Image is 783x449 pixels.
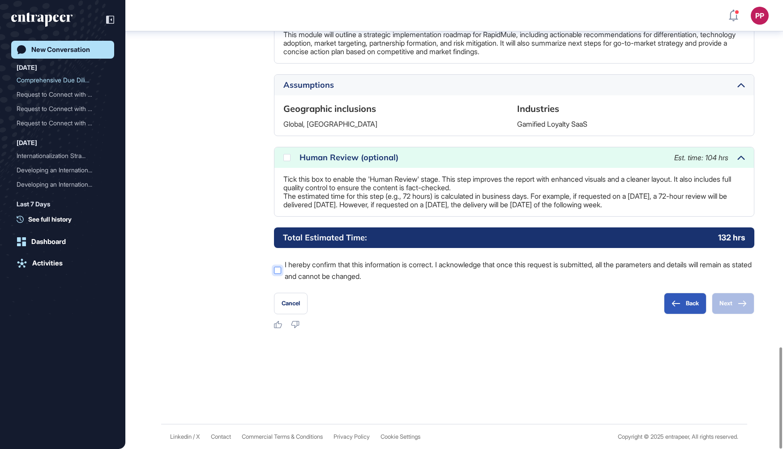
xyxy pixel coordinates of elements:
[242,433,323,440] a: Commercial Terms & Conditions
[170,433,192,440] a: Linkedin
[17,199,50,210] div: Last 7 Days
[283,120,512,128] p: Global, [GEOGRAPHIC_DATA]
[283,81,728,89] div: Assumptions
[32,259,63,267] div: Activities
[211,433,231,440] span: Contact
[283,175,745,209] p: Tick this box to enable the 'Human Review' stage. This step improves the report with enhanced vis...
[17,62,37,73] div: [DATE]
[283,30,745,56] p: This module will outline a strategic implementation roadmap for RapidMule, including actionable r...
[11,13,73,27] div: entrapeer-logo
[17,177,109,192] div: Developing an Internationalization Strategy for Bulutistan: Country Selection, Investment Models,...
[17,102,102,116] div: Request to Connect with R...
[300,154,665,162] div: Human Review (optional)
[751,7,769,25] button: PP
[618,433,738,440] div: Copyright © 2025 entrapeer, All rights reserved.
[334,433,370,440] a: Privacy Policy
[718,232,745,243] p: 132 hrs
[17,163,109,177] div: Developing an Internationalization Strategy for Bulutistan: Country Selection, Investment Models,...
[274,259,754,282] label: I hereby confirm that this information is correct. I acknowledge that once this request is submit...
[17,137,37,148] div: [DATE]
[196,433,200,440] a: X
[31,238,66,246] div: Dashboard
[517,103,745,115] h6: Industries
[17,149,102,163] div: Internationalization Stra...
[17,102,109,116] div: Request to Connect with Reese
[274,293,308,314] button: Cancel
[674,153,728,162] span: Est. time: 104 hrs
[283,103,512,115] h6: Geographic inclusions
[381,433,420,440] a: Cookie Settings
[17,214,114,224] a: See full history
[193,433,195,440] span: /
[17,116,102,130] div: Request to Connect with R...
[11,233,114,251] a: Dashboard
[17,163,102,177] div: Developing an Internation...
[17,177,102,192] div: Developing an Internation...
[31,46,90,54] div: New Conversation
[17,73,109,87] div: Comprehensive Due Diligence and Competitor Intelligence Report for RapidMule – Gamified Loyalty SaaS
[17,116,109,130] div: Request to Connect with Reese
[664,293,706,314] button: Back
[11,41,114,59] a: New Conversation
[17,73,102,87] div: Comprehensive Due Diligen...
[28,214,72,224] span: See full history
[283,232,367,243] h6: Total Estimated Time:
[17,87,109,102] div: Request to Connect with Reese
[17,149,109,163] div: Internationalization Strategy Development for Bulutistan: Market Assessment and Investment Models...
[17,87,102,102] div: Request to Connect with R...
[11,254,114,272] a: Activities
[517,120,745,128] p: Gamified Loyalty SaaS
